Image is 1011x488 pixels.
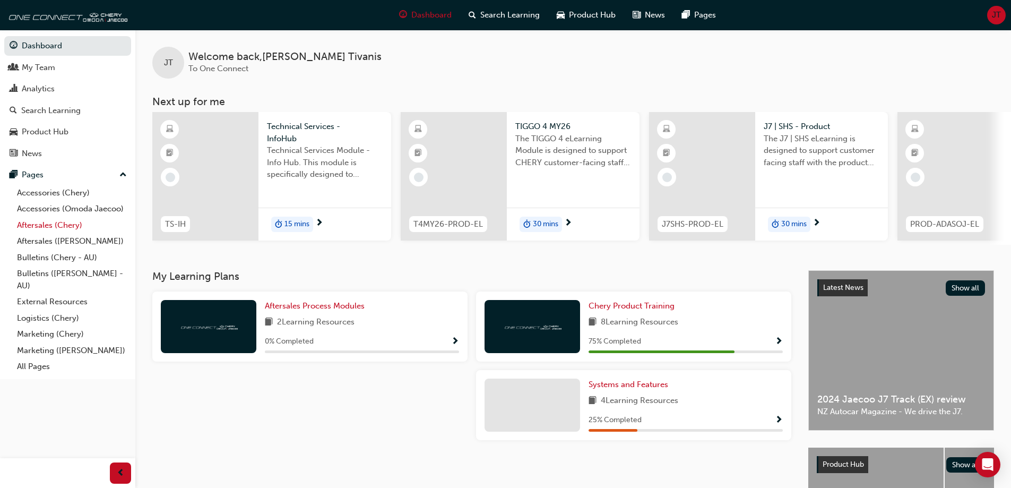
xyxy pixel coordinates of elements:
button: DashboardMy TeamAnalyticsSearch LearningProduct HubNews [4,34,131,165]
span: learningRecordVerb_NONE-icon [662,173,672,182]
span: Technical Services - InfoHub [267,121,383,144]
span: prev-icon [117,467,125,480]
a: car-iconProduct Hub [548,4,624,26]
span: News [645,9,665,21]
span: 30 mins [533,218,558,230]
a: Accessories (Chery) [13,185,131,201]
span: up-icon [119,168,127,182]
span: booktick-icon [663,147,670,160]
span: learningResourceType_ELEARNING-icon [414,123,422,136]
a: Logistics (Chery) [13,310,131,327]
img: oneconnect [503,321,561,331]
span: Systems and Features [589,380,668,389]
a: Latest NewsShow all [817,279,985,296]
span: The TIGGO 4 eLearning Module is designed to support CHERY customer-facing staff with the product ... [515,133,631,169]
span: 4 Learning Resources [601,395,678,408]
a: Analytics [4,79,131,99]
span: chart-icon [10,84,18,94]
button: Show Progress [775,335,783,348]
span: PROD-ADASOJ-EL [910,218,979,230]
span: 75 % Completed [589,336,641,348]
span: book-icon [265,316,273,329]
a: search-iconSearch Learning [460,4,548,26]
span: Product Hub [823,460,864,469]
span: news-icon [10,149,18,159]
span: J7SHS-PROD-EL [662,218,723,230]
span: Product Hub [569,9,616,21]
span: book-icon [589,395,597,408]
span: Pages [694,9,716,21]
a: Aftersales Process Modules [265,300,369,312]
a: My Team [4,58,131,78]
span: Technical Services Module - Info Hub. This module is specifically designed to address the require... [267,144,383,181]
span: TIGGO 4 MY26 [515,121,631,133]
a: Bulletins ([PERSON_NAME] - AU) [13,266,131,294]
a: news-iconNews [624,4,673,26]
span: learningRecordVerb_NONE-icon [911,173,920,182]
span: Search Learning [480,9,540,21]
span: learningRecordVerb_NONE-icon [414,173,424,182]
span: 15 mins [284,218,309,230]
a: J7SHS-PROD-ELJ7 | SHS - ProductThe J7 | SHS eLearning is designed to support customer facing staf... [649,112,888,241]
span: JT [992,9,1001,21]
span: Aftersales Process Modules [265,301,365,311]
a: Systems and Features [589,379,672,391]
span: J7 | SHS - Product [764,121,879,133]
span: Show Progress [451,337,459,347]
span: learningRecordVerb_NONE-icon [166,173,175,182]
img: oneconnect [179,321,238,331]
button: Show Progress [451,335,459,348]
span: people-icon [10,63,18,73]
a: News [4,144,131,164]
span: Show Progress [775,337,783,347]
span: Show Progress [775,416,783,425]
span: booktick-icon [414,147,422,160]
button: Pages [4,165,131,185]
div: My Team [22,62,55,74]
span: The J7 | SHS eLearning is designed to support customer facing staff with the product and sales in... [764,133,879,169]
button: Show all [946,280,986,296]
a: Latest NewsShow all2024 Jaecoo J7 Track (EX) reviewNZ Autocar Magazine - We drive the J7. [808,270,994,431]
span: guage-icon [399,8,407,22]
a: Accessories (Omoda Jaecoo) [13,201,131,217]
a: External Resources [13,294,131,310]
button: Show all [946,457,986,473]
span: Chery Product Training [589,301,675,311]
span: TS-IH [165,218,186,230]
img: oneconnect [5,4,127,25]
a: All Pages [13,358,131,375]
span: car-icon [10,127,18,137]
div: Pages [22,169,44,181]
span: booktick-icon [166,147,174,160]
div: Product Hub [22,126,68,138]
span: 8 Learning Resources [601,316,678,329]
span: Dashboard [411,9,452,21]
h3: My Learning Plans [152,270,791,282]
span: 30 mins [781,218,807,230]
span: 0 % Completed [265,336,314,348]
span: JT [164,57,173,69]
a: Product HubShow all [817,456,986,473]
span: booktick-icon [911,147,919,160]
span: T4MY26-PROD-EL [413,218,483,230]
span: car-icon [557,8,565,22]
span: 2 Learning Resources [277,316,355,329]
span: Latest News [823,283,863,292]
div: Analytics [22,83,55,95]
span: 2024 Jaecoo J7 Track (EX) review [817,393,985,406]
a: T4MY26-PROD-ELTIGGO 4 MY26The TIGGO 4 eLearning Module is designed to support CHERY customer-faci... [401,112,640,241]
a: Dashboard [4,36,131,56]
span: next-icon [564,219,572,228]
span: learningResourceType_ELEARNING-icon [166,123,174,136]
button: JT [987,6,1006,24]
div: Open Intercom Messenger [975,452,1000,477]
a: Search Learning [4,101,131,121]
a: Aftersales (Chery) [13,217,131,234]
span: learningResourceType_ELEARNING-icon [663,123,670,136]
span: next-icon [813,219,820,228]
span: duration-icon [772,218,779,232]
a: Chery Product Training [589,300,679,312]
a: Bulletins (Chery - AU) [13,250,131,266]
span: duration-icon [523,218,531,232]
